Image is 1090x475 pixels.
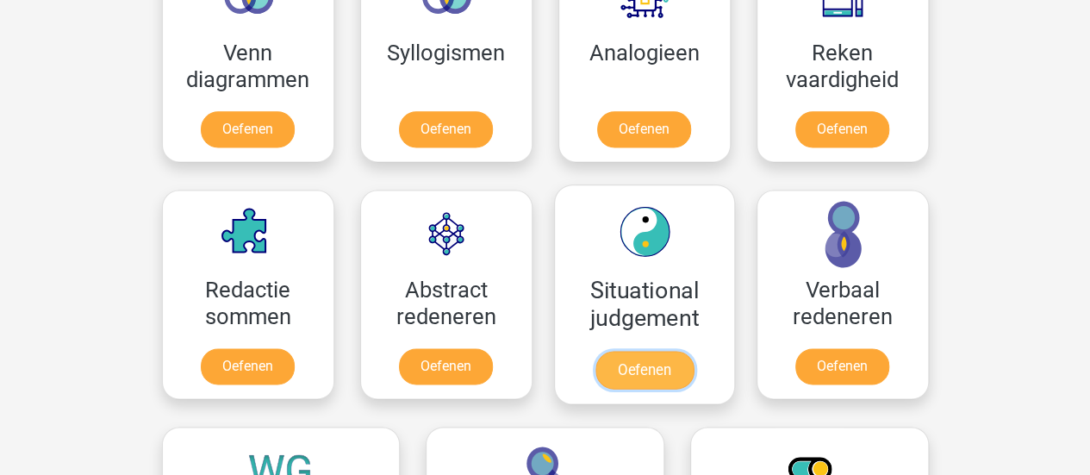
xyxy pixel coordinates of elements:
[399,348,493,384] a: Oefenen
[795,111,889,147] a: Oefenen
[201,348,295,384] a: Oefenen
[597,111,691,147] a: Oefenen
[795,348,889,384] a: Oefenen
[201,111,295,147] a: Oefenen
[399,111,493,147] a: Oefenen
[595,351,693,389] a: Oefenen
